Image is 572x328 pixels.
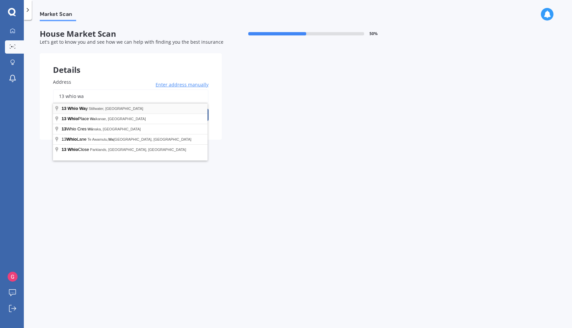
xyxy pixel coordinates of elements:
span: 50 % [369,31,378,36]
span: Wa [90,117,95,121]
span: ikanae, [GEOGRAPHIC_DATA] [90,117,146,121]
span: Parklands, [GEOGRAPHIC_DATA], [GEOGRAPHIC_DATA] [90,148,186,152]
span: Whio Wa [68,106,85,111]
span: 13 [62,106,66,111]
span: Wa [108,137,114,141]
span: Te Awamutu, [GEOGRAPHIC_DATA], [GEOGRAPHIC_DATA] [87,137,191,141]
span: Address [53,79,71,85]
span: 13 Whio [62,147,78,152]
span: 13 [62,126,66,131]
span: naka, [GEOGRAPHIC_DATA] [87,127,141,131]
span: Enter address manually [156,81,209,88]
span: Wā [87,127,93,131]
div: Details [40,53,222,73]
span: Place [62,116,90,121]
input: Enter address [53,89,209,103]
span: y [62,106,89,111]
span: Close [62,147,90,152]
img: ACg8ocIjVlETFUSIX1iSAB_htz6CjWi_0w4IwkWgnsZ24mEQtZtZtA=s96-c [8,272,18,282]
span: 13 [62,116,66,121]
span: Let's get to know you and see how we can help with finding you the best insurance [40,39,223,45]
span: Market Scan [40,11,76,20]
span: Whio Cres [62,126,87,131]
span: House Market Scan [40,29,222,39]
span: 13 Lane [62,137,87,142]
span: Stillwater, [GEOGRAPHIC_DATA] [89,107,143,111]
span: Whio [66,137,77,142]
span: Whio [68,116,78,121]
